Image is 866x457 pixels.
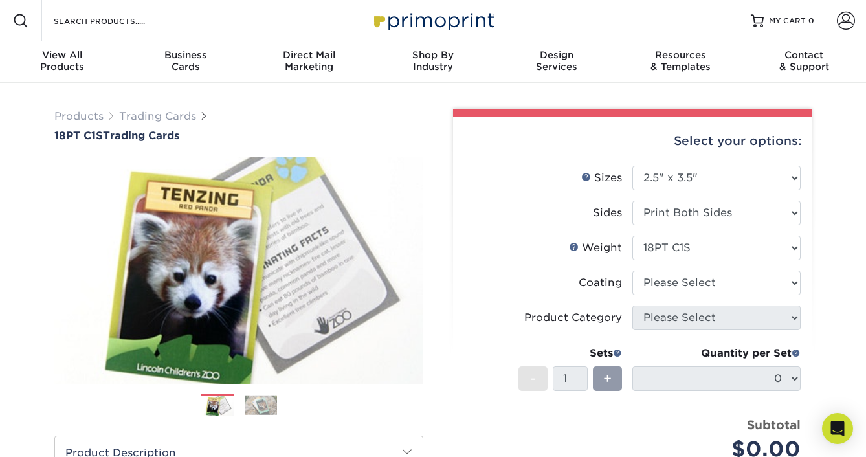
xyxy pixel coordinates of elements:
[54,129,423,142] a: 18PT C1STrading Cards
[54,129,423,142] h1: Trading Cards
[619,49,742,72] div: & Templates
[247,49,371,61] span: Direct Mail
[371,49,494,61] span: Shop By
[808,16,814,25] span: 0
[769,16,806,27] span: MY CART
[603,369,612,388] span: +
[52,13,179,28] input: SEARCH PRODUCTS.....
[742,41,866,83] a: Contact& Support
[3,418,110,452] iframe: Google Customer Reviews
[368,6,498,34] img: Primoprint
[632,346,801,361] div: Quantity per Set
[593,205,622,221] div: Sides
[524,310,622,326] div: Product Category
[742,49,866,61] span: Contact
[54,143,423,398] img: 18PT C1S 01
[371,49,494,72] div: Industry
[495,49,619,72] div: Services
[463,117,801,166] div: Select your options:
[201,395,234,418] img: Trading Cards 01
[742,49,866,72] div: & Support
[495,41,619,83] a: DesignServices
[581,170,622,186] div: Sizes
[54,129,103,142] span: 18PT C1S
[124,49,247,61] span: Business
[371,41,494,83] a: Shop ByIndustry
[54,110,104,122] a: Products
[124,41,247,83] a: BusinessCards
[124,49,247,72] div: Cards
[530,369,536,388] span: -
[245,395,277,415] img: Trading Cards 02
[619,49,742,61] span: Resources
[119,110,196,122] a: Trading Cards
[822,413,853,444] div: Open Intercom Messenger
[247,49,371,72] div: Marketing
[579,275,622,291] div: Coating
[569,240,622,256] div: Weight
[518,346,622,361] div: Sets
[247,41,371,83] a: Direct MailMarketing
[495,49,619,61] span: Design
[747,418,801,432] strong: Subtotal
[619,41,742,83] a: Resources& Templates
